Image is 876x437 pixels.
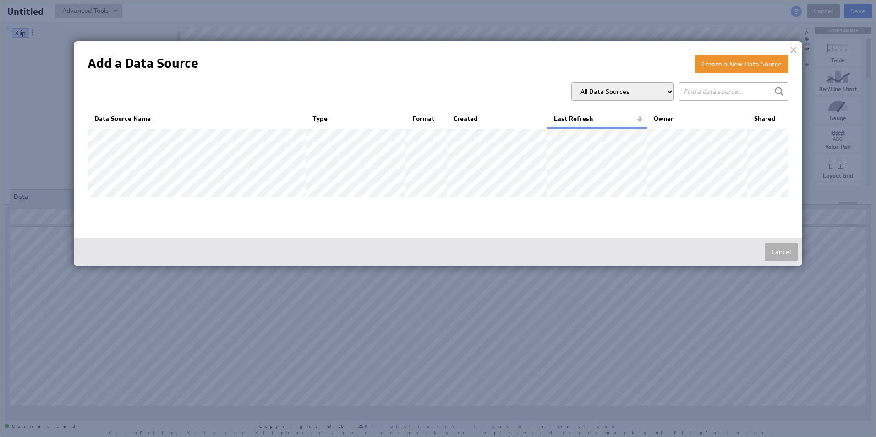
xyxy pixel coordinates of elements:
[405,110,447,128] th: Format
[679,82,788,101] input: Find a data source...
[447,110,547,128] th: Created
[88,110,306,128] th: Data Source Name
[647,110,747,128] th: Owner
[88,55,198,72] h1: Add a Data Source
[695,55,788,73] button: Create a New Data Source
[765,243,798,261] button: Cancel
[747,110,788,128] th: Shared
[547,110,647,128] th: Last Refresh
[306,110,405,128] th: Type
